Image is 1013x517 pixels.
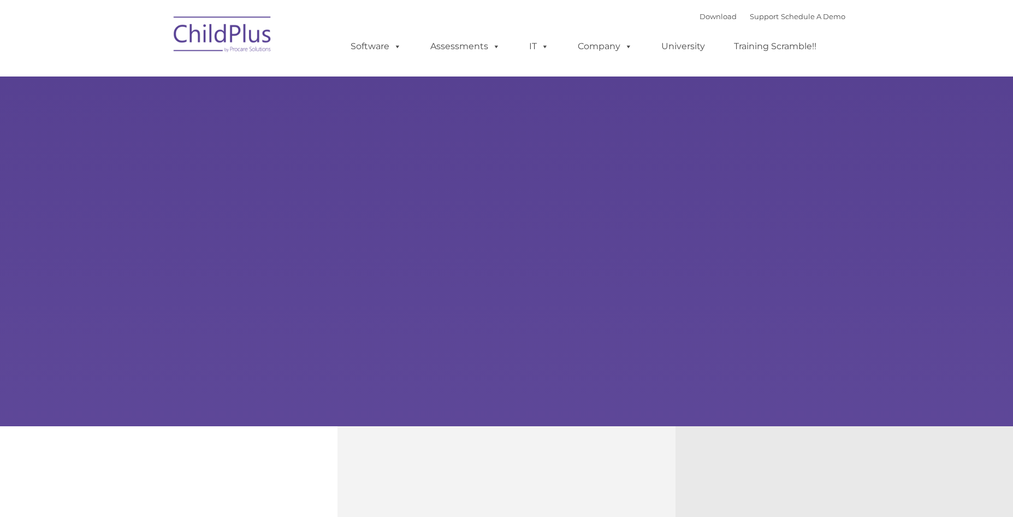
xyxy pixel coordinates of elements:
a: Download [700,12,737,21]
a: Schedule A Demo [781,12,845,21]
img: ChildPlus by Procare Solutions [168,9,277,63]
a: Assessments [419,36,511,57]
a: University [650,36,716,57]
a: Software [340,36,412,57]
a: Training Scramble!! [723,36,827,57]
a: Company [567,36,643,57]
a: IT [518,36,560,57]
font: | [700,12,845,21]
a: Support [750,12,779,21]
